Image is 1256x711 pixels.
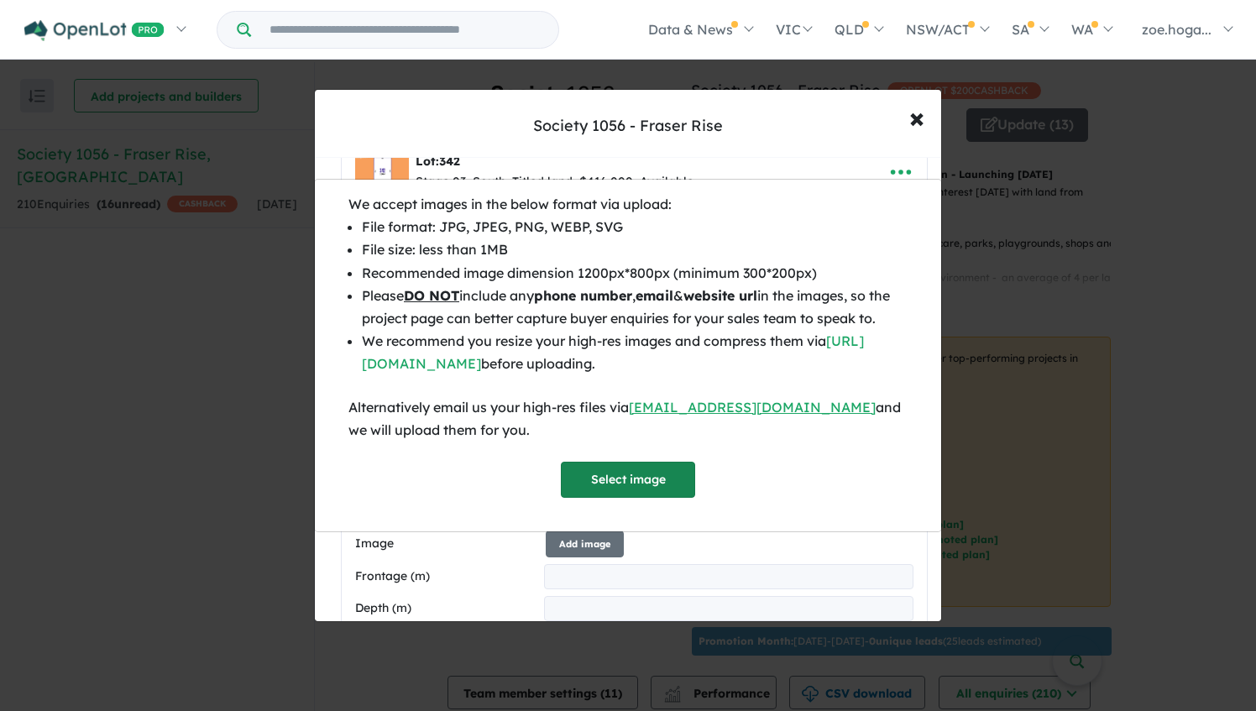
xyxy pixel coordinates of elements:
input: Try estate name, suburb, builder or developer [254,12,555,48]
div: We accept images in the below format via upload: [348,193,908,216]
b: phone number [534,287,632,304]
li: We recommend you resize your high-res images and compress them via before uploading. [362,330,908,375]
b: website url [683,287,757,304]
div: Alternatively email us your high-res files via and we will upload them for you. [348,396,908,442]
li: File size: less than 1MB [362,238,908,261]
span: zoe.hoga... [1142,21,1212,38]
li: Please include any , & in the images, so the project page can better capture buyer enquiries for ... [362,285,908,330]
li: File format: JPG, JPEG, PNG, WEBP, SVG [362,216,908,238]
u: DO NOT [404,287,459,304]
a: [EMAIL_ADDRESS][DOMAIN_NAME] [629,399,876,416]
button: Select image [561,462,695,498]
img: Openlot PRO Logo White [24,20,165,41]
b: email [636,287,673,304]
li: Recommended image dimension 1200px*800px (minimum 300*200px) [362,262,908,285]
